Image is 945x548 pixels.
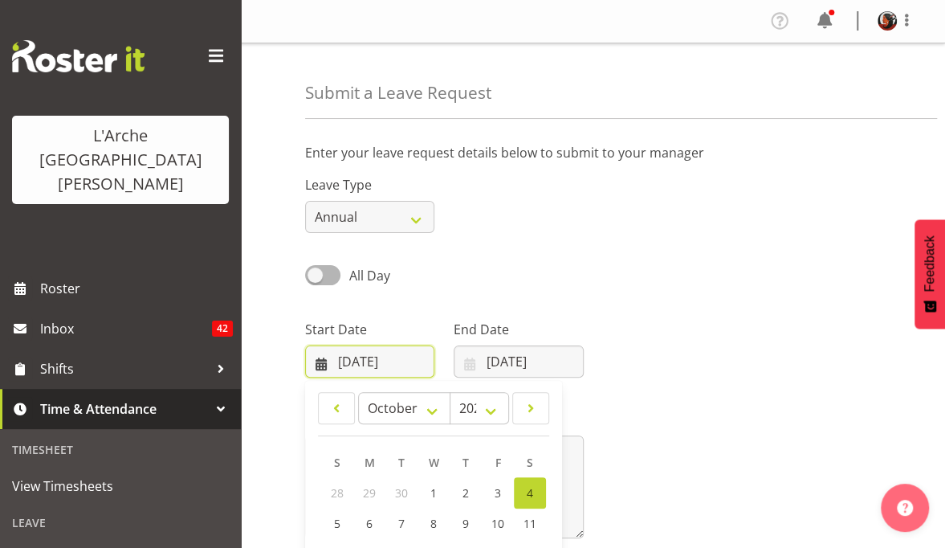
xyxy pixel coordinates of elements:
[212,321,233,337] span: 42
[4,466,237,506] a: View Timesheets
[514,477,546,509] a: 4
[334,455,340,470] span: S
[429,455,439,470] span: W
[523,516,536,531] span: 11
[462,485,469,501] span: 2
[495,455,501,470] span: F
[430,485,437,501] span: 1
[462,516,469,531] span: 9
[450,477,482,509] a: 2
[353,509,385,538] a: 6
[514,509,546,538] a: 11
[305,175,434,194] label: Leave Type
[398,516,405,531] span: 7
[365,455,375,470] span: M
[418,477,450,509] a: 1
[385,509,418,538] a: 7
[450,509,482,538] a: 9
[462,455,469,470] span: T
[395,485,408,501] span: 30
[334,516,340,531] span: 5
[454,346,583,378] input: Click to select...
[305,346,434,378] input: Click to select...
[40,397,209,421] span: Time & Attendance
[914,219,945,329] button: Feedback - Show survey
[491,516,504,531] span: 10
[482,477,514,509] a: 3
[878,11,897,31] img: cherri-waata-vale45b4d6aa2776c258a6e23f06169d83f5.png
[418,509,450,538] a: 8
[28,124,213,196] div: L'Arche [GEOGRAPHIC_DATA][PERSON_NAME]
[4,506,237,539] div: Leave
[40,317,212,341] span: Inbox
[923,235,937,292] span: Feedback
[12,40,145,72] img: Rosterit website logo
[305,143,881,162] p: Enter your leave request details below to submit to your manager
[363,485,376,501] span: 29
[527,455,533,470] span: S
[495,485,501,501] span: 3
[527,485,533,501] span: 4
[398,455,405,470] span: T
[366,516,373,531] span: 6
[305,320,434,339] label: Start Date
[12,474,229,498] span: View Timesheets
[349,267,390,284] span: All Day
[305,84,491,102] h4: Submit a Leave Request
[40,276,233,301] span: Roster
[321,509,353,538] a: 5
[40,357,209,381] span: Shifts
[897,500,913,516] img: help-xxl-2.png
[331,485,344,501] span: 28
[482,509,514,538] a: 10
[454,320,583,339] label: End Date
[4,433,237,466] div: Timesheet
[430,516,437,531] span: 8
